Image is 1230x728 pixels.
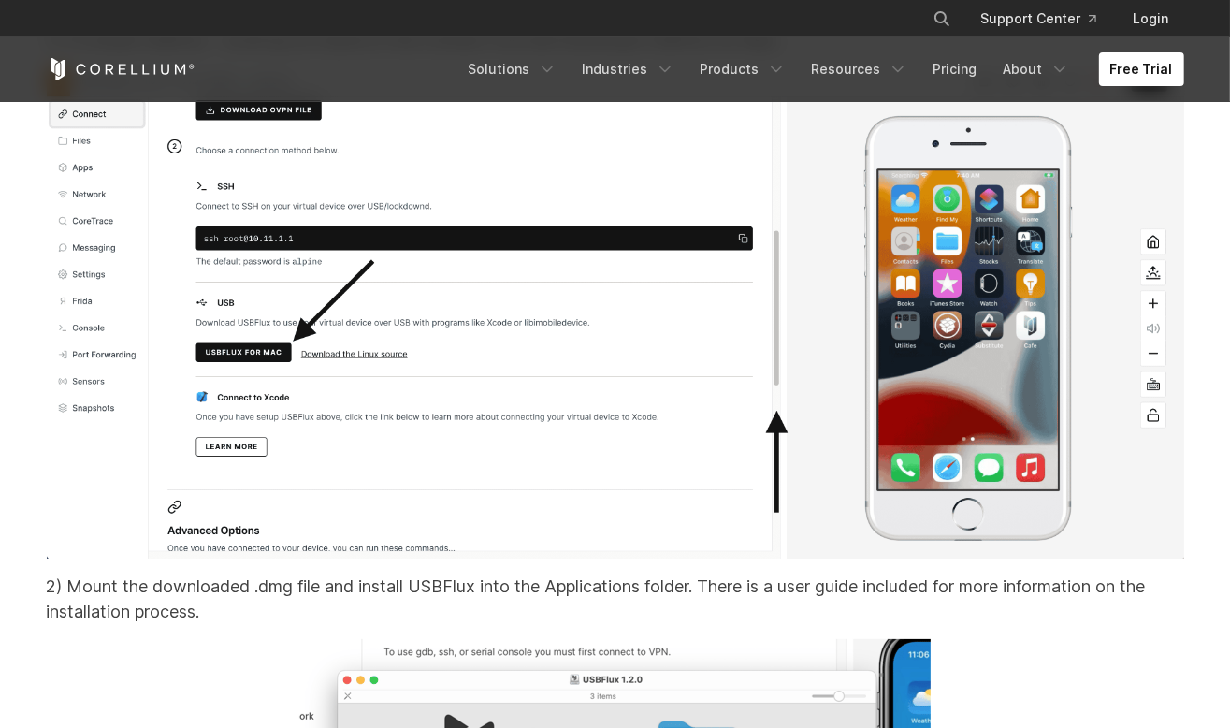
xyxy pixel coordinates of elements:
[922,52,989,86] a: Pricing
[47,58,195,80] a: Corellium Home
[47,67,1184,559] img: Screenshot%202023-07-12%20at%2009-40-16-png.png
[47,574,1184,624] p: 2) Mount the downloaded .dmg file and install USBFlux into the Applications folder. There is a us...
[801,52,919,86] a: Resources
[1119,2,1184,36] a: Login
[992,52,1080,86] a: About
[1099,52,1184,86] a: Free Trial
[910,2,1184,36] div: Navigation Menu
[457,52,1184,86] div: Navigation Menu
[966,2,1111,36] a: Support Center
[925,2,959,36] button: Search
[689,52,797,86] a: Products
[457,52,568,86] a: Solutions
[572,52,686,86] a: Industries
